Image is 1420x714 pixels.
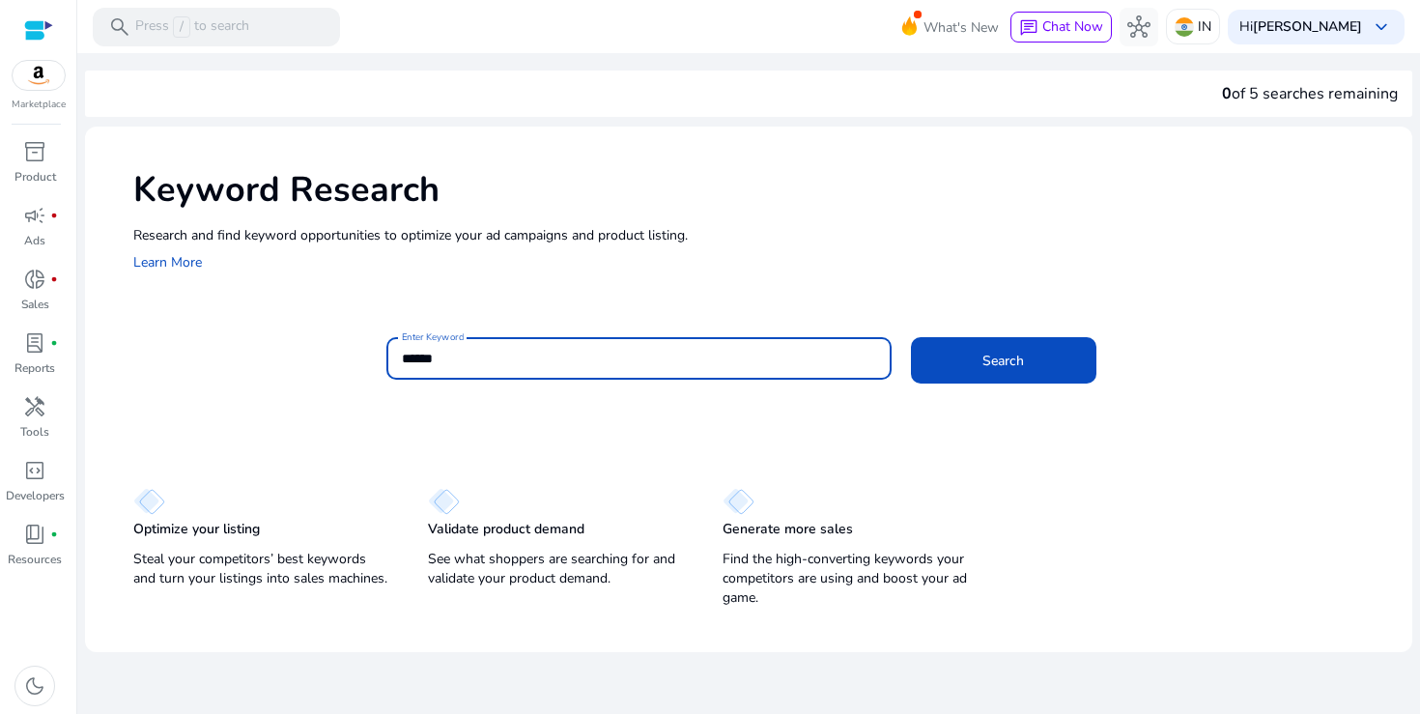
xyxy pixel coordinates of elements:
p: Marketplace [12,98,66,112]
p: Press to search [135,16,249,38]
button: hub [1120,8,1158,46]
p: Optimize your listing [133,520,260,539]
p: Tools [20,423,49,441]
span: inventory_2 [23,140,46,163]
p: Reports [14,359,55,377]
p: IN [1198,10,1211,43]
p: Ads [24,232,45,249]
span: code_blocks [23,459,46,482]
button: Search [911,337,1096,384]
span: What's New [923,11,999,44]
span: lab_profile [23,331,46,355]
span: fiber_manual_record [50,339,58,347]
span: search [108,15,131,39]
img: diamond.svg [428,488,460,515]
span: 0 [1222,83,1232,104]
p: Product [14,168,56,186]
p: Sales [21,296,49,313]
button: chatChat Now [1010,12,1112,43]
p: Validate product demand [428,520,584,539]
span: donut_small [23,268,46,291]
span: Chat Now [1042,17,1103,36]
span: Search [982,351,1024,371]
p: Generate more sales [723,520,853,539]
b: [PERSON_NAME] [1253,17,1362,36]
p: Resources [8,551,62,568]
img: diamond.svg [723,488,754,515]
p: See what shoppers are searching for and validate your product demand. [428,550,684,588]
img: in.svg [1175,17,1194,37]
span: dark_mode [23,674,46,698]
span: fiber_manual_record [50,530,58,538]
p: Developers [6,487,65,504]
mat-label: Enter Keyword [402,330,464,344]
p: Research and find keyword opportunities to optimize your ad campaigns and product listing. [133,225,1393,245]
p: Hi [1239,20,1362,34]
p: Steal your competitors’ best keywords and turn your listings into sales machines. [133,550,389,588]
span: book_4 [23,523,46,546]
span: fiber_manual_record [50,275,58,283]
div: of 5 searches remaining [1222,82,1398,105]
span: hub [1127,15,1150,39]
a: Learn More [133,253,202,271]
img: diamond.svg [133,488,165,515]
span: chat [1019,18,1038,38]
h1: Keyword Research [133,169,1393,211]
span: / [173,16,190,38]
p: Find the high-converting keywords your competitors are using and boost your ad game. [723,550,979,608]
span: handyman [23,395,46,418]
span: keyboard_arrow_down [1370,15,1393,39]
img: amazon.svg [13,61,65,90]
span: campaign [23,204,46,227]
span: fiber_manual_record [50,212,58,219]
